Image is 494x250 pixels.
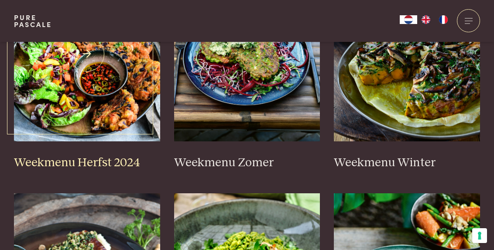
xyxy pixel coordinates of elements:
a: NL [400,15,417,24]
a: PurePascale [14,14,52,28]
h3: Weekmenu Herfst 2024 [14,155,160,171]
aside: Language selected: Nederlands [400,15,452,24]
h3: Weekmenu Winter [334,155,480,171]
ul: Language list [417,15,452,24]
button: Uw voorkeuren voor toestemming voor trackingtechnologieën [472,228,487,243]
div: Language [400,15,417,24]
a: EN [417,15,435,24]
h3: Weekmenu Zomer [174,155,320,171]
a: FR [435,15,452,24]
